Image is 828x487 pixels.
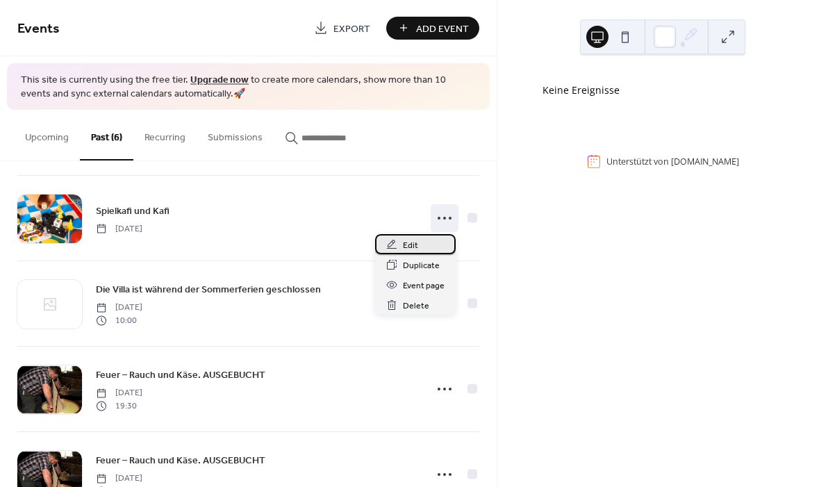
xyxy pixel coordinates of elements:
[333,22,370,36] span: Export
[403,279,445,293] span: Event page
[96,314,142,327] span: 10:00
[96,204,169,218] span: Spielkafi und Kafi
[17,15,60,42] span: Events
[96,222,142,235] span: [DATE]
[14,110,80,159] button: Upcoming
[671,156,739,167] a: [DOMAIN_NAME]
[96,387,142,399] span: [DATE]
[403,238,418,253] span: Edit
[543,83,783,97] div: Keine Ereignisse
[190,71,249,90] a: Upgrade now
[96,452,265,468] a: Feuer – Rauch und Käse. AUSGEBUCHT
[304,17,381,40] a: Export
[21,74,476,101] span: This site is currently using the free tier. to create more calendars, show more than 10 events an...
[96,203,169,219] a: Spielkafi und Kafi
[96,283,321,297] span: Die Villa ist während der Sommerferien geschlossen
[96,281,321,297] a: Die Villa ist während der Sommerferien geschlossen
[133,110,197,159] button: Recurring
[96,368,265,383] span: Feuer – Rauch und Käse. AUSGEBUCHT
[403,258,440,273] span: Duplicate
[386,17,479,40] button: Add Event
[606,156,739,167] div: Unterstützt von
[96,472,142,485] span: [DATE]
[197,110,274,159] button: Submissions
[96,399,142,412] span: 19:30
[403,299,429,313] span: Delete
[416,22,469,36] span: Add Event
[96,302,142,314] span: [DATE]
[80,110,133,160] button: Past (6)
[96,454,265,468] span: Feuer – Rauch und Käse. AUSGEBUCHT
[96,367,265,383] a: Feuer – Rauch und Käse. AUSGEBUCHT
